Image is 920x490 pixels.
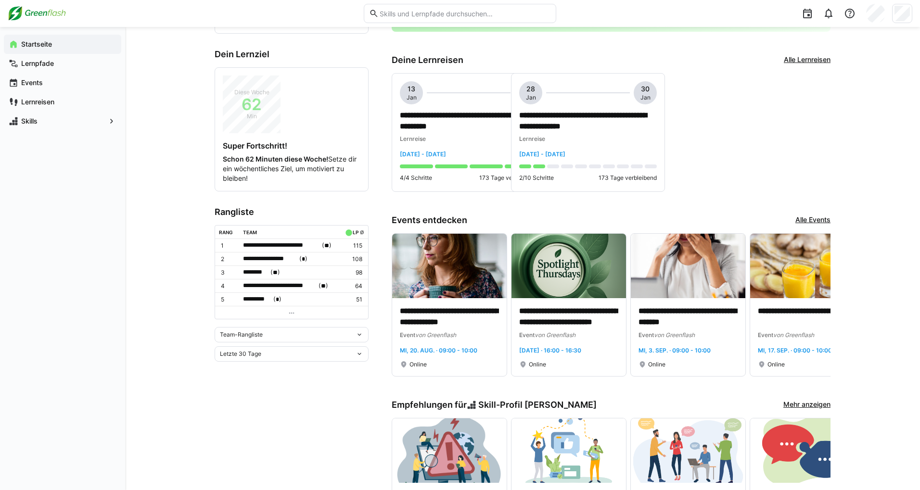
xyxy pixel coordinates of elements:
div: LP [353,229,358,235]
img: image [392,234,507,298]
span: Online [409,361,427,368]
h3: Empfehlungen für [392,400,597,410]
span: Team-Rangliste [220,331,263,339]
span: Skill-Profil [PERSON_NAME] [478,400,597,410]
span: von Greenflash [535,331,575,339]
span: Jan [407,94,417,101]
span: von Greenflash [654,331,695,339]
p: 51 [343,296,362,303]
span: Online [767,361,785,368]
span: von Greenflash [773,331,814,339]
span: [DATE] - [DATE] [400,151,446,158]
span: Event [519,331,535,339]
span: ( ) [270,267,280,277]
span: [DATE] - [DATE] [519,151,565,158]
a: Alle Lernreisen [784,55,831,65]
span: ( ) [299,254,307,264]
span: von Greenflash [415,331,456,339]
div: Rang [219,229,233,235]
p: 1 [221,242,235,250]
div: Team [243,229,257,235]
input: Skills und Lernpfade durchsuchen… [379,9,551,18]
p: 4 [221,282,235,290]
span: Mi, 20. Aug. · 09:00 - 10:00 [400,347,477,354]
span: 13 [408,84,415,94]
span: Mi, 17. Sep. · 09:00 - 10:00 [758,347,832,354]
span: Event [758,331,773,339]
span: 28 [526,84,535,94]
p: 108 [343,255,362,263]
span: Event [400,331,415,339]
img: image [511,234,626,298]
p: 2/10 Schritte [519,174,554,182]
span: ( ) [273,294,281,304]
span: Letzte 30 Tage [220,350,261,358]
span: ( ) [322,240,332,251]
img: image [631,418,745,483]
p: 98 [343,269,362,276]
h4: Super Fortschritt! [223,141,360,151]
span: Online [648,361,665,368]
p: 173 Tage verbleibend [479,174,537,182]
h3: Deine Lernreisen [392,55,463,65]
a: Mehr anzeigen [783,400,831,410]
span: ( ) [319,281,328,291]
span: Lernreise [400,135,426,142]
img: image [750,234,865,298]
h3: Events entdecken [392,215,467,226]
span: Event [639,331,654,339]
span: Lernreise [519,135,545,142]
span: Online [529,361,546,368]
p: 2 [221,255,235,263]
span: 30 [641,84,650,94]
h3: Rangliste [215,207,369,217]
p: Setze dir ein wöchentliches Ziel, um motiviert zu bleiben! [223,154,360,183]
strong: Schon 62 Minuten diese Woche! [223,155,328,163]
img: image [750,418,865,483]
img: image [631,234,745,298]
p: 115 [343,242,362,250]
img: image [511,418,626,483]
img: image [392,418,507,483]
p: 4/4 Schritte [400,174,432,182]
p: 5 [221,296,235,303]
span: [DATE] · 16:00 - 16:30 [519,347,581,354]
h3: Dein Lernziel [215,49,369,60]
p: 3 [221,269,235,276]
span: Jan [526,94,536,101]
span: Jan [640,94,651,101]
p: 173 Tage verbleibend [599,174,657,182]
a: ø [360,227,364,236]
a: Alle Events [795,215,831,226]
span: Mi, 3. Sep. · 09:00 - 10:00 [639,347,711,354]
p: 64 [343,282,362,290]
